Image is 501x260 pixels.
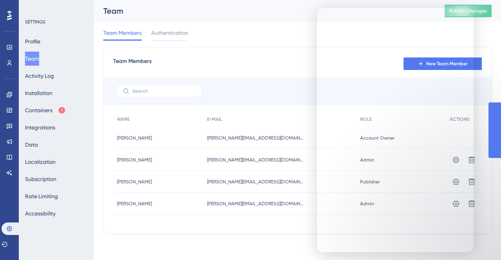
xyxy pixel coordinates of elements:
[25,138,38,152] button: Data
[117,179,152,185] span: [PERSON_NAME]
[25,69,54,83] button: Activity Log
[25,155,56,169] button: Localization
[317,8,474,252] iframe: Intercom live chat
[25,172,56,186] button: Subscription
[25,86,52,100] button: Installation
[207,157,305,163] span: [PERSON_NAME][EMAIL_ADDRESS][DOMAIN_NAME]
[117,157,152,163] span: [PERSON_NAME]
[25,103,66,117] button: Containers
[207,116,222,122] span: E-MAIL
[445,5,492,17] button: Publish Changes
[468,229,492,253] iframe: UserGuiding AI Assistant Launcher
[151,28,188,38] span: Authentication
[117,135,152,141] span: [PERSON_NAME]
[25,120,55,134] button: Integrations
[132,88,196,94] input: Search
[103,5,425,16] div: Team
[207,179,305,185] span: [PERSON_NAME][EMAIL_ADDRESS][DOMAIN_NAME]
[25,52,39,66] button: Team
[207,201,305,207] span: [PERSON_NAME][EMAIL_ADDRESS][DOMAIN_NAME]
[25,189,58,203] button: Rate Limiting
[117,201,152,207] span: [PERSON_NAME]
[25,34,40,48] button: Profile
[207,135,305,141] span: [PERSON_NAME][EMAIL_ADDRESS][DOMAIN_NAME]
[117,116,130,122] span: NAME
[103,28,142,38] span: Team Members
[25,206,56,221] button: Accessibility
[113,57,151,71] span: Team Members
[25,19,88,25] div: SETTINGS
